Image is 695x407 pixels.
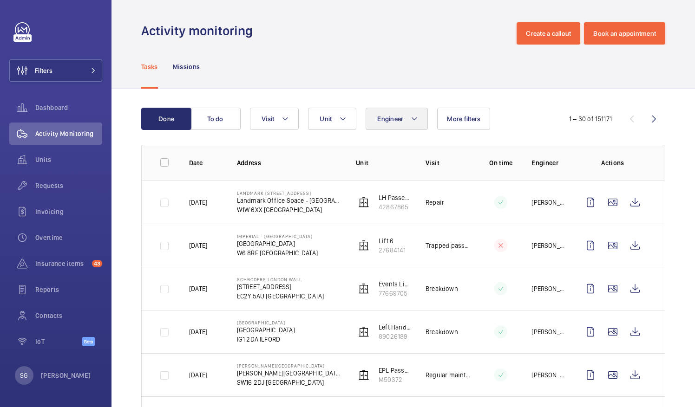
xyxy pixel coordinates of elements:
[237,335,295,344] p: IG1 2DA ILFORD
[189,198,207,207] p: [DATE]
[584,22,665,45] button: Book an appointment
[35,103,102,112] span: Dashboard
[379,375,411,384] p: M50372
[437,108,490,130] button: More filters
[20,371,28,380] p: SG
[237,378,341,387] p: SW16 2DJ [GEOGRAPHIC_DATA]
[35,311,102,320] span: Contacts
[237,277,324,282] p: Schroders London Wall
[141,62,158,71] p: Tasks
[35,233,102,242] span: Overtime
[379,366,411,375] p: EPL Passenger Lift
[366,108,428,130] button: Engineer
[35,155,102,164] span: Units
[379,193,411,202] p: LH Passenger
[189,327,207,336] p: [DATE]
[379,236,406,245] p: Lift 6
[237,282,324,291] p: [STREET_ADDRESS]
[358,197,369,208] img: elevator.svg
[531,284,564,293] p: [PERSON_NAME]
[92,260,102,267] span: 43
[189,241,207,250] p: [DATE]
[82,337,95,346] span: Beta
[250,108,299,130] button: Visit
[379,323,411,332] p: Left Hand Passenger Lift 1
[426,370,470,380] p: Regular maintenance
[426,284,458,293] p: Breakdown
[9,59,102,82] button: Filters
[237,363,341,368] p: [PERSON_NAME][GEOGRAPHIC_DATA]
[35,66,52,75] span: Filters
[569,114,612,123] div: 1 – 30 of 151171
[379,202,411,212] p: 42867865
[237,368,341,378] p: [PERSON_NAME][GEOGRAPHIC_DATA]
[531,370,564,380] p: [PERSON_NAME]
[447,115,480,123] span: More filters
[237,325,295,335] p: [GEOGRAPHIC_DATA]
[35,181,102,190] span: Requests
[426,158,470,168] p: Visit
[358,283,369,294] img: elevator.svg
[189,284,207,293] p: [DATE]
[358,240,369,251] img: elevator.svg
[320,115,332,123] span: Unit
[237,158,341,168] p: Address
[531,198,564,207] p: [PERSON_NAME]
[237,320,295,325] p: [GEOGRAPHIC_DATA]
[262,115,274,123] span: Visit
[379,332,411,341] p: 89026189
[35,337,82,346] span: IoT
[379,245,406,255] p: 27684141
[35,129,102,138] span: Activity Monitoring
[426,241,470,250] p: Trapped passenger
[377,115,403,123] span: Engineer
[141,22,258,39] h1: Activity monitoring
[358,326,369,337] img: elevator.svg
[237,239,318,248] p: [GEOGRAPHIC_DATA]
[35,259,88,268] span: Insurance items
[237,196,341,205] p: Landmark Office Space - [GEOGRAPHIC_DATA]
[237,291,324,301] p: EC2Y 5AU [GEOGRAPHIC_DATA]
[41,371,91,380] p: [PERSON_NAME]
[579,158,646,168] p: Actions
[190,108,241,130] button: To do
[189,370,207,380] p: [DATE]
[358,369,369,381] img: elevator.svg
[237,190,341,196] p: Landmark [STREET_ADDRESS]
[426,198,444,207] p: Repair
[379,279,411,289] p: Events Lift (behind reception)
[531,241,564,250] p: [PERSON_NAME]
[531,327,564,336] p: [PERSON_NAME]
[141,108,191,130] button: Done
[237,248,318,258] p: W6 8RF [GEOGRAPHIC_DATA]
[379,289,411,298] p: 77669705
[308,108,356,130] button: Unit
[485,158,517,168] p: On time
[237,205,341,214] p: W1W 6XX [GEOGRAPHIC_DATA]
[237,233,318,239] p: Imperial - [GEOGRAPHIC_DATA]
[517,22,580,45] button: Create a callout
[173,62,200,71] p: Missions
[356,158,411,168] p: Unit
[189,158,222,168] p: Date
[531,158,564,168] p: Engineer
[35,207,102,216] span: Invoicing
[35,285,102,294] span: Reports
[426,327,458,336] p: Breakdown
